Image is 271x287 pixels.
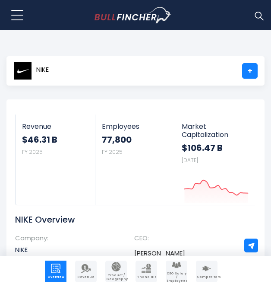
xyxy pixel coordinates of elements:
small: FY 2025 [22,148,43,156]
span: Revenue [22,122,88,131]
a: Company Competitors [196,261,217,282]
small: FY 2025 [102,148,123,156]
strong: $46.31 B [22,134,88,145]
a: ceo [134,249,185,258]
a: Company Revenue [75,261,97,282]
span: Overview [46,275,66,279]
strong: $106.47 B [182,142,249,153]
span: Competitors [197,275,217,279]
a: Go to homepage [95,7,187,23]
th: CEO: [134,234,182,246]
span: Market Capitalization [182,122,249,139]
a: NIKE [13,63,49,79]
strong: 77,800 [102,134,168,145]
th: Company: [15,234,63,246]
a: Employees 77,800 FY 2025 [95,115,175,160]
h1: NIKE Overview [15,214,243,225]
td: NIKE [15,246,124,258]
a: Company Product/Geography [105,261,127,282]
a: + [242,63,258,79]
span: Financials [136,275,156,279]
a: Revenue $46.31 B FY 2025 [16,115,95,160]
img: Bullfincher logo [95,7,172,23]
a: Company Employees [166,261,187,282]
span: Employees [102,122,168,131]
span: NIKE [36,66,49,73]
img: NKE logo [14,62,32,80]
a: Company Overview [45,261,66,282]
a: Company Financials [135,261,157,282]
small: [DATE] [182,156,198,164]
span: Product / Geography [106,274,126,281]
a: Market Capitalization $106.47 B [DATE] [175,115,255,205]
span: CEO Salary / Employees [167,272,186,283]
span: Revenue [76,275,96,279]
